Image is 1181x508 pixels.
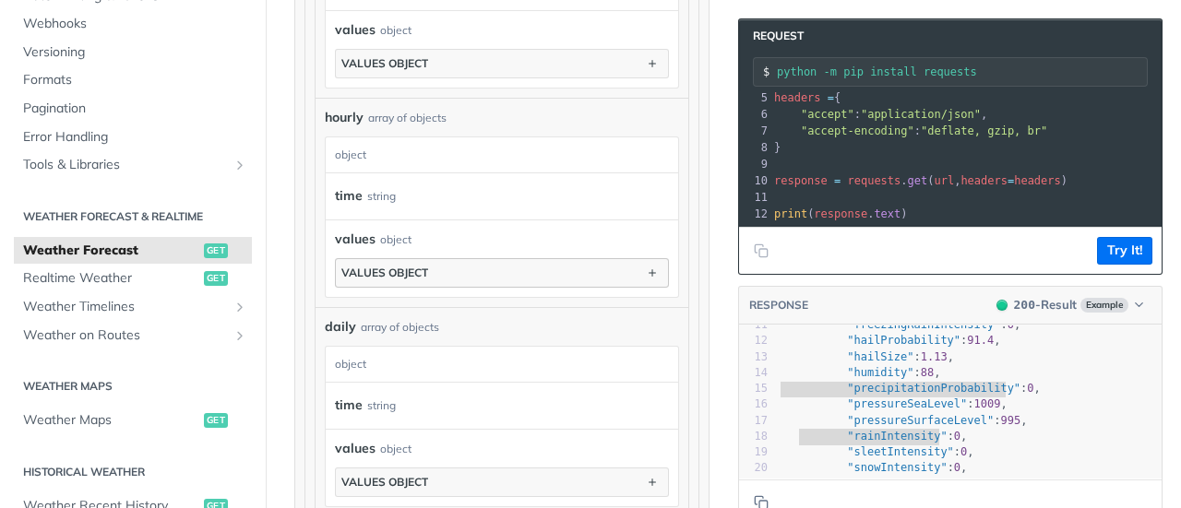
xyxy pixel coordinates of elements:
span: = [834,174,841,187]
span: Versioning [23,43,247,62]
span: : , [781,334,1001,347]
span: headers [960,174,1008,187]
span: . ( , ) [774,174,1068,187]
span: : , [781,350,954,363]
span: 88 [921,366,934,379]
span: "temperature" [847,478,934,490]
span: hourly [325,108,364,127]
span: : , [781,445,974,458]
div: 19 [739,444,768,460]
span: 0 [954,461,960,474]
div: 20 [739,460,768,476]
div: 11 [739,317,768,333]
div: 15 [739,381,768,396]
span: "accept" [801,108,854,121]
span: "precipitationProbability" [847,382,1020,395]
div: 5 [739,89,770,106]
div: string [367,183,396,209]
div: 18 [739,429,768,444]
a: Weather Forecastget [14,237,252,265]
h2: Weather Forecast & realtime [14,208,252,225]
div: values object [341,56,428,70]
div: - Result [1014,296,1077,314]
span: ( . ) [774,207,908,220]
div: 11 [739,189,770,206]
span: Example [1080,298,1128,313]
span: "hailSize" [847,350,913,363]
span: Request [744,29,804,43]
span: "application/json" [861,108,981,121]
span: : , [781,478,974,490]
button: Show subpages for Tools & Libraries [233,158,247,172]
span: requests [848,174,901,187]
div: array of objects [361,319,439,336]
span: values [335,439,376,458]
span: : , [781,397,1008,410]
span: Weather Timelines [23,298,228,316]
button: 200200-ResultExample [987,296,1152,314]
span: "pressureSeaLevel" [847,397,967,410]
h2: Weather Maps [14,378,252,395]
span: Webhooks [23,15,247,33]
div: 8 [739,139,770,156]
span: "deflate, gzip, br" [921,124,1047,137]
div: 7 [739,123,770,139]
span: : , [781,366,941,379]
span: 0 [954,430,960,443]
span: get [204,413,228,428]
span: : , [781,382,1041,395]
div: 6 [739,106,770,123]
div: 14 [739,365,768,381]
button: Show subpages for Weather Timelines [233,300,247,314]
a: Weather Mapsget [14,407,252,434]
div: string [367,392,396,419]
button: Try It! [1097,237,1152,265]
span: 200 [996,300,1008,311]
span: Weather on Routes [23,326,228,345]
a: Weather on RoutesShow subpages for Weather on Routes [14,322,252,349]
span: 1.13 [921,350,948,363]
div: 10 [739,172,770,189]
span: headers [1014,174,1061,187]
button: RESPONSE [748,296,809,314]
a: Tools & LibrariesShow subpages for Tools & Libraries [14,151,252,179]
div: 12 [739,206,770,222]
div: 9 [739,156,770,172]
span: 995 [1000,414,1020,427]
button: Show subpages for Weather on Routes [233,328,247,343]
a: Error Handling [14,124,252,151]
span: "pressureSurfaceLevel" [847,414,994,427]
span: "snowIntensity" [847,461,947,474]
span: { [774,91,841,104]
span: = [828,91,834,104]
span: "hailProbability" [847,334,960,347]
div: 16 [739,396,768,412]
span: Tools & Libraries [23,156,228,174]
span: } [774,141,781,154]
span: "rainIntensity" [847,430,947,443]
div: object [380,441,412,457]
button: values object [336,50,668,77]
button: Copy to clipboard [748,237,774,265]
a: Realtime Weatherget [14,265,252,292]
div: object [380,22,412,39]
div: object [326,137,674,172]
div: 13 [739,349,768,365]
div: 17 [739,413,768,429]
span: - [940,478,947,490]
span: url [934,174,954,187]
span: Pagination [23,100,247,118]
div: 21 [739,477,768,492]
span: 1009 [974,397,1001,410]
span: "humidity" [847,366,913,379]
span: Realtime Weather [23,269,199,288]
span: response [774,174,828,187]
a: Weather TimelinesShow subpages for Weather Timelines [14,293,252,321]
span: Weather Forecast [23,242,199,260]
span: 0 [960,445,967,458]
span: get [204,243,228,258]
span: 91.4 [967,334,994,347]
span: : , [781,414,1027,427]
a: Pagination [14,95,252,123]
a: Formats [14,66,252,94]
